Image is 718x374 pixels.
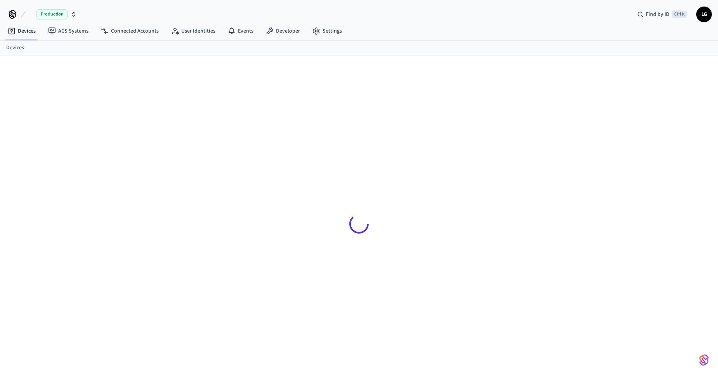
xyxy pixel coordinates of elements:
a: ACS Systems [42,24,95,38]
button: LG [696,7,712,22]
span: Ctrl K [672,10,687,18]
span: Find by ID [646,10,669,18]
a: Devices [2,24,42,38]
span: LG [697,7,711,21]
a: Devices [6,44,24,52]
a: Events [222,24,260,38]
img: SeamLogoGradient.69752ec5.svg [699,354,709,366]
a: Connected Accounts [95,24,165,38]
div: Find by IDCtrl K [631,7,693,21]
a: User Identities [165,24,222,38]
a: Developer [260,24,306,38]
a: Settings [306,24,348,38]
span: Production [36,9,68,19]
